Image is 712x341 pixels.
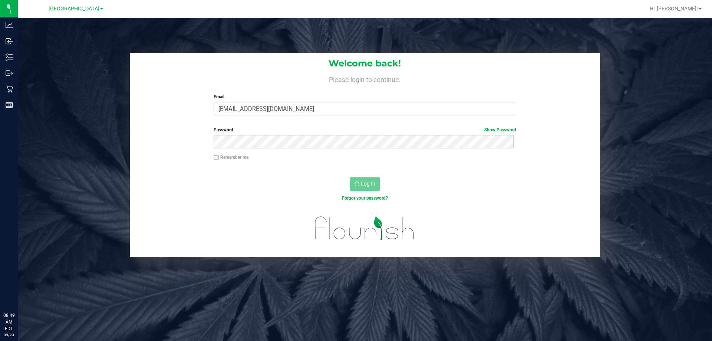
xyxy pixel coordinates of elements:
[214,94,516,100] label: Email
[214,127,233,132] span: Password
[6,37,13,45] inline-svg: Inbound
[214,154,248,161] label: Remember me
[6,69,13,77] inline-svg: Outbound
[650,6,698,12] span: Hi, [PERSON_NAME]!
[484,127,516,132] a: Show Password
[3,332,14,338] p: 09/23
[6,85,13,93] inline-svg: Retail
[130,59,600,68] h1: Welcome back!
[214,155,219,160] input: Remember me
[306,209,423,247] img: flourish_logo.svg
[6,53,13,61] inline-svg: Inventory
[130,74,600,83] h4: Please login to continue.
[49,6,99,12] span: [GEOGRAPHIC_DATA]
[361,181,375,187] span: Log In
[342,196,388,201] a: Forgot your password?
[6,101,13,109] inline-svg: Reports
[6,22,13,29] inline-svg: Analytics
[350,177,380,191] button: Log In
[3,312,14,332] p: 08:49 AM EDT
